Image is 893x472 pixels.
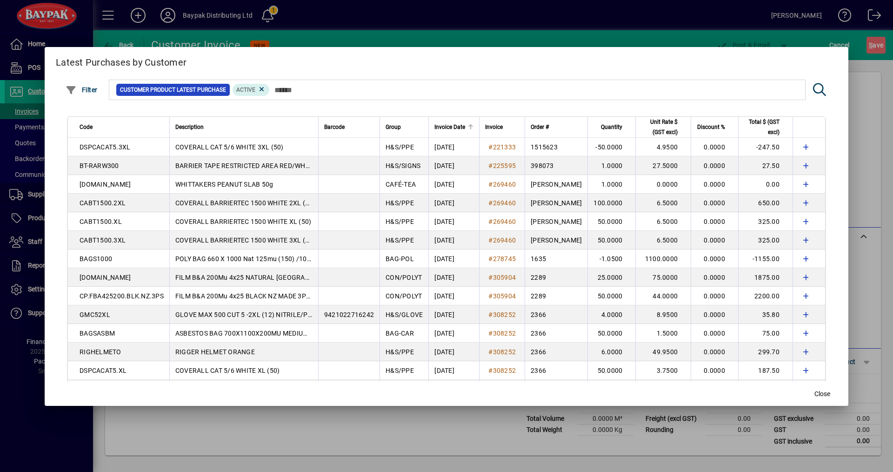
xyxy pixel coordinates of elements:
[691,343,738,361] td: 0.0000
[485,272,519,283] a: #305904
[738,249,793,268] td: -1155.00
[635,231,691,249] td: 6.5000
[493,311,516,318] span: 308252
[386,367,414,374] span: H&S/PPE
[434,122,465,132] span: Invoice Date
[691,380,738,398] td: 0.0000
[488,236,493,244] span: #
[738,324,793,343] td: 75.00
[635,305,691,324] td: 8.9500
[428,324,479,343] td: [DATE]
[175,199,315,207] span: COVERALL BARRIERTEC 1500 WHITE 2XL (50)
[525,287,587,305] td: 2289
[485,235,519,245] a: #269460
[80,311,110,318] span: GMC52XL
[587,305,635,324] td: 4.0000
[738,212,793,231] td: 325.00
[493,255,516,263] span: 278745
[488,274,493,281] span: #
[738,231,793,249] td: 325.00
[386,218,414,225] span: H&S/PPE
[525,324,587,343] td: 2366
[80,236,126,244] span: CABT1500.3XL
[593,122,631,132] div: Quantity
[738,156,793,175] td: 27.50
[66,86,98,94] span: Filter
[807,385,837,402] button: Close
[697,122,733,132] div: Discount %
[587,287,635,305] td: 50.0000
[587,175,635,194] td: 1.0000
[488,218,493,225] span: #
[428,380,479,398] td: [DATE]
[428,249,479,268] td: [DATE]
[386,236,414,244] span: H&S/PPE
[485,310,519,320] a: #308252
[175,181,273,188] span: WHITTAKERS PEANUT SLAB 50g
[525,249,587,268] td: 1635
[386,162,420,169] span: H&S/SIGNS
[485,179,519,189] a: #269460
[488,330,493,337] span: #
[428,231,479,249] td: [DATE]
[493,348,516,356] span: 308252
[493,236,516,244] span: 269460
[525,212,587,231] td: [PERSON_NAME]
[493,199,516,207] span: 269460
[691,361,738,380] td: 0.0000
[428,212,479,231] td: [DATE]
[738,194,793,212] td: 650.00
[493,367,516,374] span: 308252
[428,138,479,156] td: [DATE]
[175,292,342,300] span: FILM B&A 200Mu 4x25 BLACK NZ MADE 3PS AKLD (25)
[428,287,479,305] td: [DATE]
[428,343,479,361] td: [DATE]
[587,343,635,361] td: 6.0000
[386,143,414,151] span: H&S/PPE
[635,175,691,194] td: 0.0000
[488,348,493,356] span: #
[635,380,691,398] td: 3.7500
[493,292,516,300] span: 305904
[428,268,479,287] td: [DATE]
[485,254,519,264] a: #278745
[80,367,127,374] span: DSPCACAT5.XL
[691,305,738,324] td: 0.0000
[485,328,519,338] a: #308252
[691,324,738,343] td: 0.0000
[488,292,493,300] span: #
[386,255,414,263] span: BAG-POL
[587,212,635,231] td: 50.0000
[814,389,830,399] span: Close
[80,143,130,151] span: DSPCACAT5.3XL
[485,142,519,152] a: #221333
[697,122,725,132] span: Discount %
[691,287,738,305] td: 0.0000
[386,311,423,318] span: H&S/GLOVE
[738,175,793,194] td: 0.00
[738,343,793,361] td: 299.70
[428,156,479,175] td: [DATE]
[80,162,119,169] span: BT-RARW300
[744,117,780,137] span: Total $ (GST excl)
[80,199,126,207] span: CABT1500.2XL
[386,348,414,356] span: H&S/PPE
[493,143,516,151] span: 221333
[635,138,691,156] td: 4.9500
[587,231,635,249] td: 50.0000
[525,194,587,212] td: [PERSON_NAME]
[428,194,479,212] td: [DATE]
[428,361,479,380] td: [DATE]
[691,231,738,249] td: 0.0000
[525,361,587,380] td: 2366
[80,274,131,281] span: [DOMAIN_NAME]
[80,330,115,337] span: BAGSASBM
[691,138,738,156] td: 0.0000
[175,367,280,374] span: COVERALL CAT 5/6 WHITE XL (50)
[635,268,691,287] td: 75.0000
[738,380,793,398] td: 750.00
[236,87,255,93] span: Active
[80,218,122,225] span: CABT1500.XL
[120,85,226,94] span: Customer Product Latest Purchase
[386,330,414,337] span: BAG-CAR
